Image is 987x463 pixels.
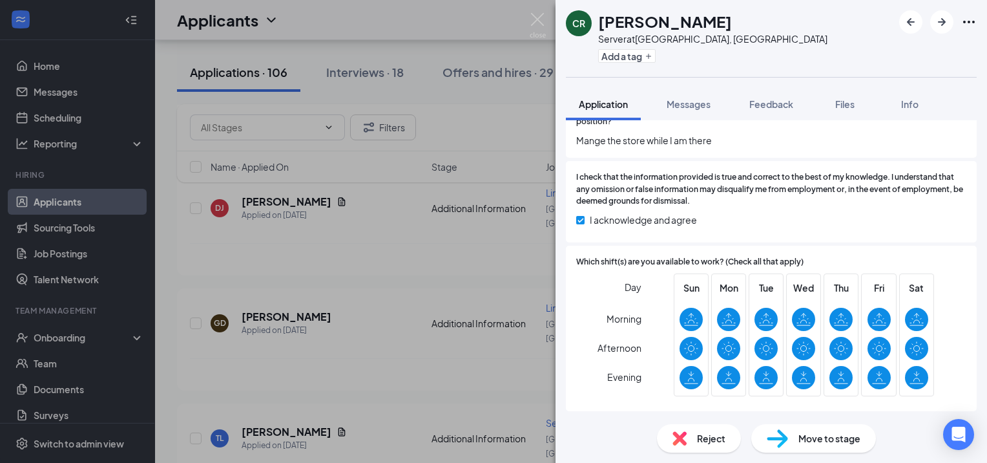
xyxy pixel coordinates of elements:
[576,133,966,147] span: Mange the store while I am there
[792,281,815,295] span: Wed
[829,281,853,295] span: Thu
[590,213,697,227] span: I acknowledge and agree
[835,98,855,110] span: Files
[934,14,950,30] svg: ArrowRight
[899,10,922,34] button: ArrowLeftNew
[680,281,703,295] span: Sun
[717,281,740,295] span: Mon
[607,365,641,389] span: Evening
[576,171,966,208] span: I check that the information provided is true and correct to the best of my knowledge. I understa...
[749,98,793,110] span: Feedback
[930,10,953,34] button: ArrowRight
[905,281,928,295] span: Sat
[645,52,652,60] svg: Plus
[961,14,977,30] svg: Ellipses
[868,281,891,295] span: Fri
[572,17,585,30] div: CR
[607,307,641,330] span: Morning
[667,98,711,110] span: Messages
[798,431,860,446] span: Move to stage
[597,336,641,360] span: Afternoon
[598,10,732,32] h1: [PERSON_NAME]
[697,431,725,446] span: Reject
[598,49,656,63] button: PlusAdd a tag
[598,32,827,45] div: Server at [GEOGRAPHIC_DATA], [GEOGRAPHIC_DATA]
[903,14,919,30] svg: ArrowLeftNew
[943,419,974,450] div: Open Intercom Messenger
[625,280,641,294] span: Day
[576,256,804,268] span: Which shift(s) are you available to work? (Check all that apply)
[579,98,628,110] span: Application
[901,98,919,110] span: Info
[754,281,778,295] span: Tue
